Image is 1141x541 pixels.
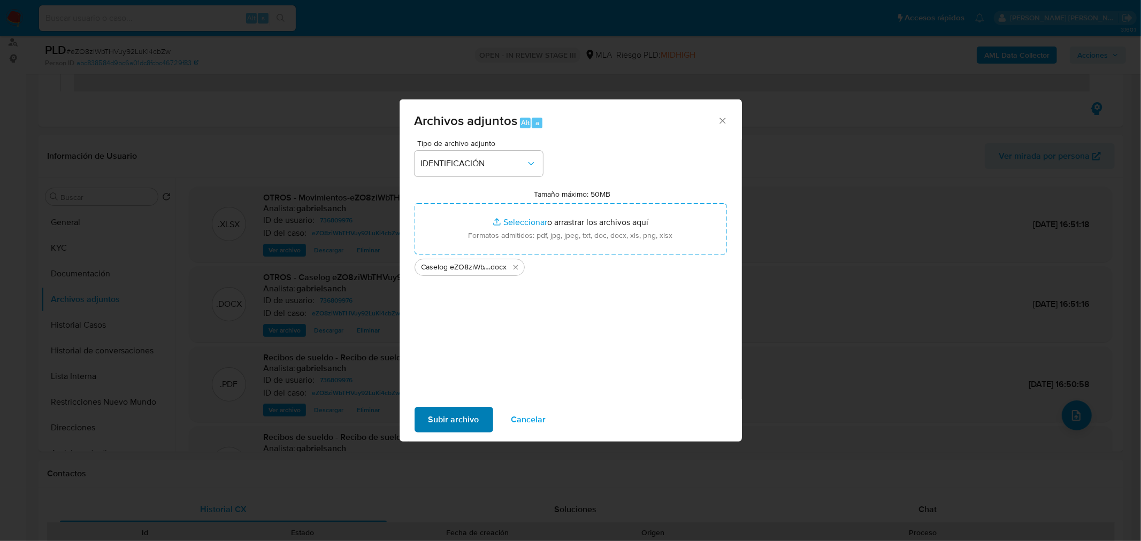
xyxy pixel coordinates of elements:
span: Alt [521,118,530,128]
ul: Archivos seleccionados [415,254,727,276]
label: Tamaño máximo: 50MB [534,189,610,199]
span: Caselog eZO8ziWbTHVuy92LuKi4cbZw_v2 [422,262,489,273]
span: Cancelar [511,408,546,431]
span: Subir archivo [428,408,479,431]
button: IDENTIFICACIÓN [415,151,543,176]
span: .docx [489,262,507,273]
span: a [535,118,539,128]
span: Tipo de archivo adjunto [417,140,546,147]
button: Subir archivo [415,407,493,432]
span: Archivos adjuntos [415,111,518,130]
button: Cancelar [497,407,560,432]
span: IDENTIFICACIÓN [421,158,526,169]
button: Eliminar Caselog eZO8ziWbTHVuy92LuKi4cbZw_v2.docx [509,261,522,274]
button: Cerrar [717,115,727,125]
